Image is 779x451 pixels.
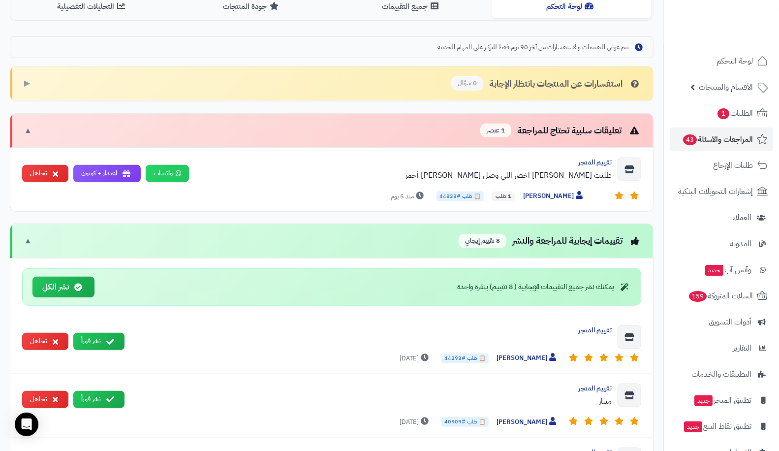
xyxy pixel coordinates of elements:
[694,395,713,406] span: جديد
[197,169,612,181] div: طلبت [PERSON_NAME] اخضر اللي وصل [PERSON_NAME] أحمر
[713,159,753,172] span: طلبات الإرجاع
[73,391,125,408] button: نشر فوراً
[436,192,484,201] span: 📋 طلب #44838
[441,417,489,427] span: 📋 طلب #40909
[24,235,32,247] span: ▼
[32,277,94,298] button: نشر الكل
[670,258,773,282] a: وآتس آبجديد
[683,419,751,433] span: تطبيق نقاط البيع
[22,165,68,182] button: تجاهل
[717,54,753,68] span: لوحة التحكم
[197,158,612,167] div: تقييم المتجر
[73,333,125,350] button: نشر فوراً
[670,180,773,203] a: إشعارات التحويلات البنكية
[684,421,702,432] span: جديد
[688,289,753,303] span: السلات المتروكة
[400,354,431,363] span: [DATE]
[73,165,141,182] button: اعتذار + كوبون
[497,417,559,427] span: [PERSON_NAME]
[683,134,697,145] span: 43
[523,191,585,201] span: [PERSON_NAME]
[717,108,729,119] span: 1
[699,80,753,94] span: الأقسام والمنتجات
[24,125,32,136] span: ▼
[132,384,612,393] div: تقييم المتجر
[670,101,773,125] a: الطلبات1
[670,206,773,229] a: العملاء
[689,291,707,302] span: 159
[670,284,773,308] a: السلات المتروكة159
[497,353,559,363] span: [PERSON_NAME]
[678,185,753,198] span: إشعارات التحويلات البنكية
[704,263,751,277] span: وآتس آب
[693,393,751,407] span: تطبيق المتجر
[670,232,773,256] a: المدونة
[451,76,641,91] div: استفسارات عن المنتجات بانتظار الإجابة
[441,354,489,363] span: 📋 طلب #44293
[709,315,751,329] span: أدوات التسويق
[132,325,612,335] div: تقييم المتجر
[400,417,431,427] span: [DATE]
[24,78,30,89] span: ▶
[391,192,426,201] span: منذ 5 يوم
[480,124,641,138] div: تعليقات سلبية تحتاج للمراجعة
[705,265,723,276] span: جديد
[132,395,612,407] div: منتاز
[437,43,628,52] span: يتم عرض التقييمات والاستفسارات من آخر 90 يوم فقط للتركيز على المهام الحديثة
[670,336,773,360] a: التقارير
[451,76,483,91] span: 0 سؤال
[732,211,751,225] span: العملاء
[459,234,506,248] span: 8 تقييم إيجابي
[670,388,773,412] a: تطبيق المتجرجديد
[457,282,631,292] div: يمكنك نشر جميع التقييمات الإيجابية ( 8 تقييم) بنقرة واحدة
[717,106,753,120] span: الطلبات
[733,341,751,355] span: التقارير
[670,310,773,334] a: أدوات التسويق
[730,237,751,251] span: المدونة
[682,132,753,146] span: المراجعات والأسئلة
[670,128,773,151] a: المراجعات والأسئلة43
[15,413,38,436] div: Open Intercom Messenger
[691,367,751,381] span: التطبيقات والخدمات
[22,391,68,408] button: تجاهل
[146,165,189,182] a: واتساب
[670,49,773,73] a: لوحة التحكم
[670,415,773,438] a: تطبيق نقاط البيعجديد
[670,154,773,177] a: طلبات الإرجاع
[492,192,515,201] span: 1 طلب
[670,362,773,386] a: التطبيقات والخدمات
[480,124,511,138] span: 1 عنصر
[22,333,68,350] button: تجاهل
[459,234,641,248] div: تقييمات إيجابية للمراجعة والنشر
